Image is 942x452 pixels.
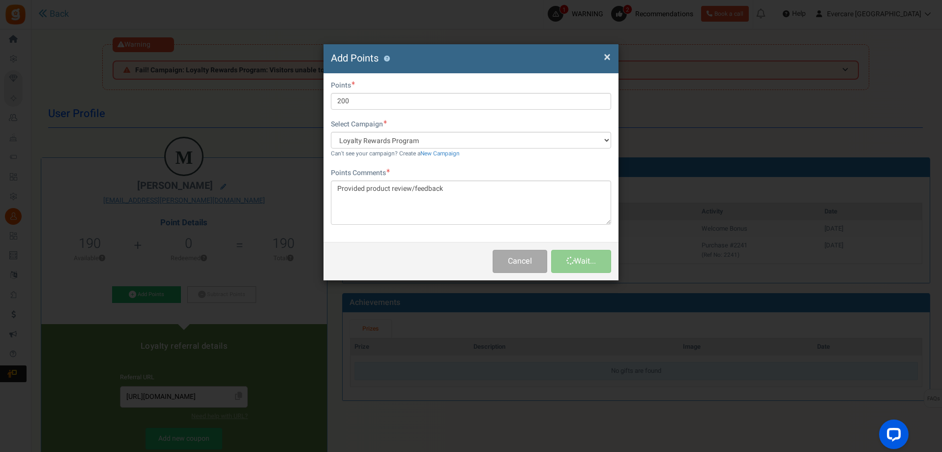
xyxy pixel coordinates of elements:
[331,168,390,178] label: Points Comments
[383,56,390,62] button: ?
[331,51,379,65] span: Add Points
[331,120,387,129] label: Select Campaign
[604,48,611,66] span: ×
[331,150,460,158] small: Can't see your campaign? Create a
[493,250,547,273] button: Cancel
[331,81,355,90] label: Points
[420,150,460,158] a: New Campaign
